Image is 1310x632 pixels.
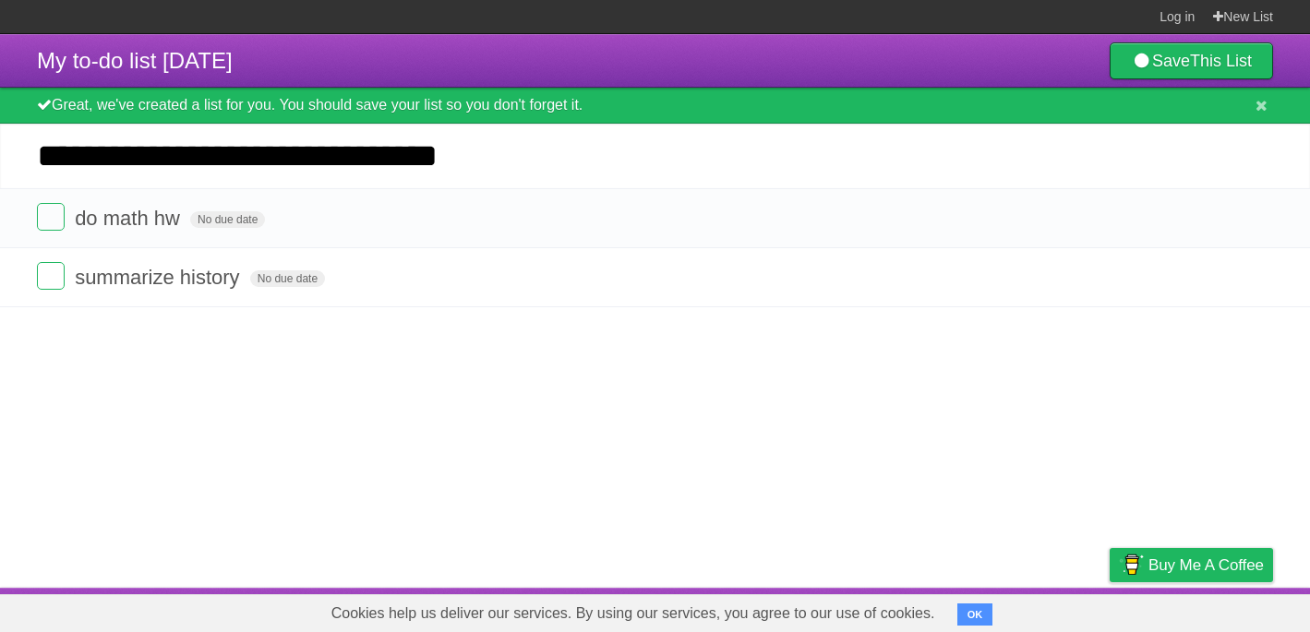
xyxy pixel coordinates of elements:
[1190,52,1252,70] b: This List
[957,603,993,626] button: OK
[1110,42,1273,79] a: SaveThis List
[37,262,65,290] label: Done
[1148,549,1264,581] span: Buy me a coffee
[1086,592,1134,627] a: Privacy
[75,266,244,289] span: summarize history
[37,48,233,73] span: My to-do list [DATE]
[1023,592,1064,627] a: Terms
[75,207,185,230] span: do math hw
[313,595,954,632] span: Cookies help us deliver our services. By using our services, you agree to our use of cookies.
[1110,548,1273,582] a: Buy me a coffee
[37,203,65,231] label: Done
[1119,549,1144,580] img: Buy me a coffee
[190,211,265,228] span: No due date
[250,270,325,287] span: No due date
[864,592,903,627] a: About
[925,592,1000,627] a: Developers
[1157,592,1273,627] a: Suggest a feature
